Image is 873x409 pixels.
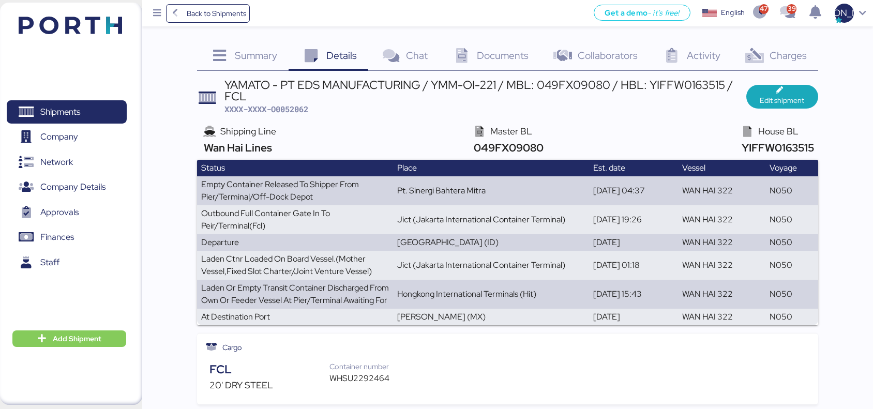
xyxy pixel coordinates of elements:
td: [GEOGRAPHIC_DATA] (ID) [393,234,589,251]
button: Menu [148,5,166,22]
span: Finances [40,230,74,245]
td: [DATE] 19:26 [589,205,678,234]
td: N050 [765,280,818,309]
a: Back to Shipments [166,4,250,23]
span: Master BL [490,125,532,137]
td: [DATE] [589,309,678,325]
span: Details [326,49,357,62]
div: FCL [209,361,329,378]
span: Charges [770,49,807,62]
td: At Destination Port [197,309,393,325]
td: [DATE] 04:37 [589,176,678,205]
td: Empty Container Released To Shipper From Pier/Terminal/Off-Dock Depot [197,176,393,205]
a: Company Details [7,175,127,199]
th: Place [393,160,589,176]
div: Container number [329,361,400,372]
span: Cargo [222,342,242,353]
td: WAN HAI 322 [678,205,765,234]
td: Laden Ctnr Loaded On Board Vessel.(Mother Vessel,Fixed Slot Charter/Joint Venture Vessel) [197,251,393,280]
td: WAN HAI 322 [678,309,765,325]
td: [DATE] 15:43 [589,280,678,309]
span: Chat [406,49,428,62]
td: WAN HAI 322 [678,280,765,309]
div: YAMATO - PT EDS MANUFACTURING / YMM-OI-221 / MBL: 049FX09080 / HBL: YIFFW0163515 / FCL [224,79,746,102]
button: Add Shipment [12,330,126,347]
span: Back to Shipments [187,7,246,20]
th: Est. date [589,160,678,176]
span: YIFFW0163515 [739,141,814,155]
span: House BL [758,125,799,137]
span: Shipments [40,104,80,119]
td: N050 [765,234,818,251]
td: Outbound Full Container Gate In To Peir/Terminal(Fcl) [197,205,393,234]
span: Collaborators [578,49,638,62]
span: Company Details [40,179,106,194]
td: Hongkong International Terminals (Hit) [393,280,589,309]
span: Shipping Line [220,125,276,137]
span: XXXX-XXXX-O0052062 [224,104,308,114]
span: Approvals [40,205,79,220]
button: Edit shipment [746,85,818,109]
span: 049FX09080 [471,141,544,155]
th: Status [197,160,393,176]
span: Company [40,129,78,144]
td: Departure [197,234,393,251]
td: Laden Or Empty Transit Container Discharged From Own Or Feeder Vessel At Pier/Terminal Awaiting For [197,280,393,309]
div: English [721,7,745,18]
a: Finances [7,225,127,249]
a: Network [7,150,127,174]
td: N050 [765,251,818,280]
span: Add Shipment [53,332,101,345]
span: Documents [477,49,529,62]
td: Pt. Sinergi Bahtera Mitra [393,176,589,205]
td: [DATE] 01:18 [589,251,678,280]
td: WAN HAI 322 [678,176,765,205]
td: [PERSON_NAME] (MX) [393,309,589,325]
a: Company [7,125,127,149]
span: Activity [687,49,720,62]
span: Summary [235,49,277,62]
td: N050 [765,205,818,234]
span: Wan Hai Lines [201,141,272,155]
td: N050 [765,309,818,325]
td: Jict (Jakarta International Container Terminal) [393,251,589,280]
td: Jict (Jakarta International Container Terminal) [393,205,589,234]
span: Staff [40,255,59,270]
div: 20' DRY STEEL [209,378,329,392]
td: WAN HAI 322 [678,234,765,251]
th: Vessel [678,160,765,176]
a: Staff [7,251,127,275]
td: WAN HAI 322 [678,251,765,280]
th: Voyage [765,160,818,176]
span: Network [40,155,73,170]
span: Edit shipment [760,94,804,107]
div: WHSU2292464 [329,372,400,385]
a: Approvals [7,201,127,224]
td: [DATE] [589,234,678,251]
td: N050 [765,176,818,205]
a: Shipments [7,100,127,124]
